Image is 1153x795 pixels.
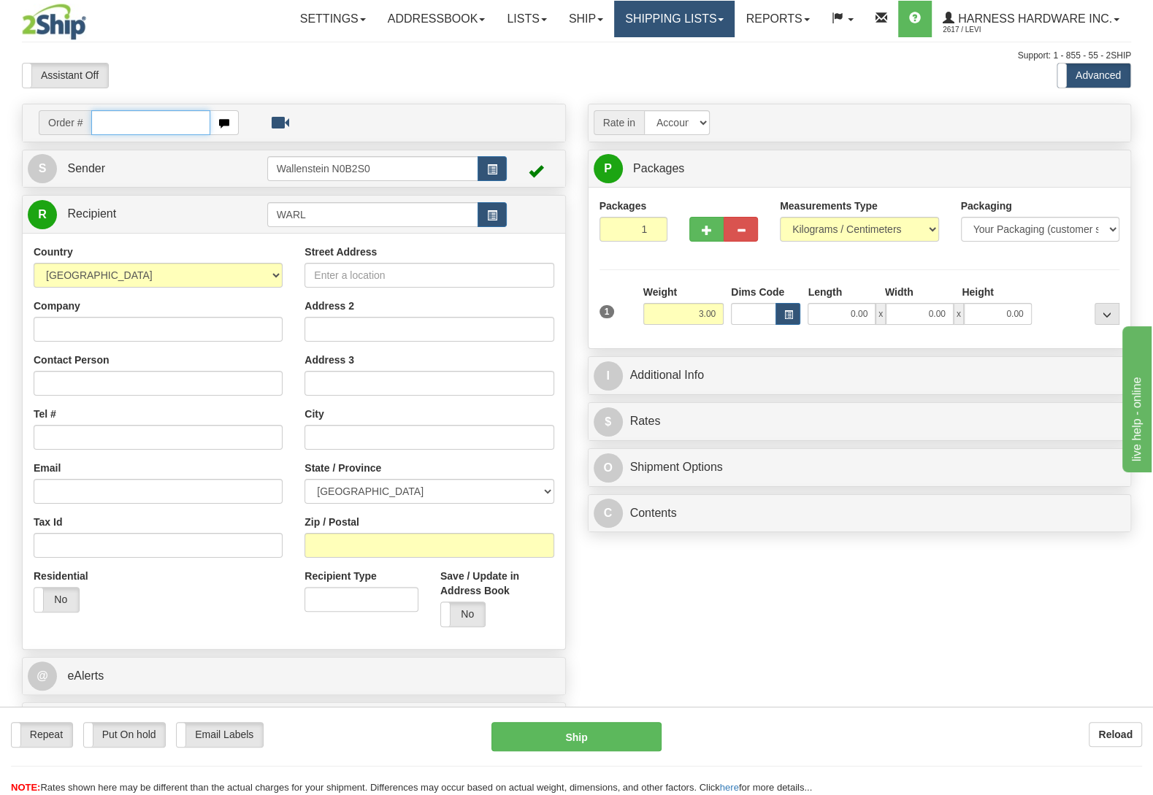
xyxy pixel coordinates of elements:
label: Tax Id [34,515,62,529]
a: Addressbook [377,1,497,37]
span: Rate in [594,110,644,135]
span: S [28,154,57,183]
a: here [720,782,739,793]
label: Packaging [961,199,1012,213]
span: 1 [600,305,615,318]
label: Save / Update in Address Book [440,569,554,598]
label: Country [34,245,73,259]
span: Order # [39,110,91,135]
button: Reload [1089,722,1142,747]
a: OShipment Options [594,453,1126,483]
a: R Recipient [28,199,240,229]
span: x [876,303,886,325]
label: Advanced [1057,64,1130,88]
a: $Rates [594,407,1126,437]
label: Assistant Off [23,64,108,88]
label: Packages [600,199,647,213]
input: Sender Id [267,156,478,181]
span: Sender [67,162,105,174]
label: Address 3 [304,353,354,367]
a: S Sender [28,154,267,184]
span: $ [594,407,623,437]
a: Shipping lists [614,1,735,37]
span: Recipient [67,207,116,220]
label: Length [808,285,842,299]
span: I [594,361,623,391]
label: Street Address [304,245,377,259]
label: Address 2 [304,299,354,313]
a: CContents [594,499,1126,529]
span: Harness Hardware Inc. [954,12,1112,25]
a: @ eAlerts [28,661,560,691]
label: Email Labels [177,723,263,747]
div: ... [1095,303,1119,325]
label: Contact Person [34,353,109,367]
b: Reload [1098,729,1133,740]
label: Zip / Postal [304,515,359,529]
span: P [594,154,623,183]
label: Weight [643,285,677,299]
a: Ship [558,1,614,37]
label: Put On hold [84,723,166,747]
img: logo2617.jpg [22,4,86,40]
span: eAlerts [67,669,104,682]
span: Packages [633,162,684,174]
iframe: chat widget [1119,323,1152,472]
span: NOTE: [11,782,40,793]
label: Repeat [12,723,72,747]
span: C [594,499,623,528]
a: Reports [735,1,820,37]
span: 2617 / Levi [943,23,1052,37]
a: IAdditional Info [594,361,1126,391]
span: R [28,200,57,229]
label: Measurements Type [780,199,878,213]
div: Support: 1 - 855 - 55 - 2SHIP [22,50,1131,62]
a: Lists [496,1,557,37]
span: @ [28,661,57,691]
span: O [594,453,623,483]
label: No [34,588,79,612]
label: Height [962,285,994,299]
label: Width [885,285,913,299]
button: Ship [491,722,662,751]
input: Recipient Id [267,202,478,227]
div: live help - online [11,9,135,26]
span: x [954,303,964,325]
label: State / Province [304,461,381,475]
label: Residential [34,569,88,583]
a: Settings [289,1,377,37]
label: Tel # [34,407,56,421]
a: Harness Hardware Inc. 2617 / Levi [932,1,1130,37]
a: P Packages [594,154,1126,184]
label: Recipient Type [304,569,377,583]
label: No [441,602,486,626]
label: City [304,407,323,421]
label: Company [34,299,80,313]
input: Enter a location [304,263,553,288]
label: Dims Code [731,285,784,299]
label: Email [34,461,61,475]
